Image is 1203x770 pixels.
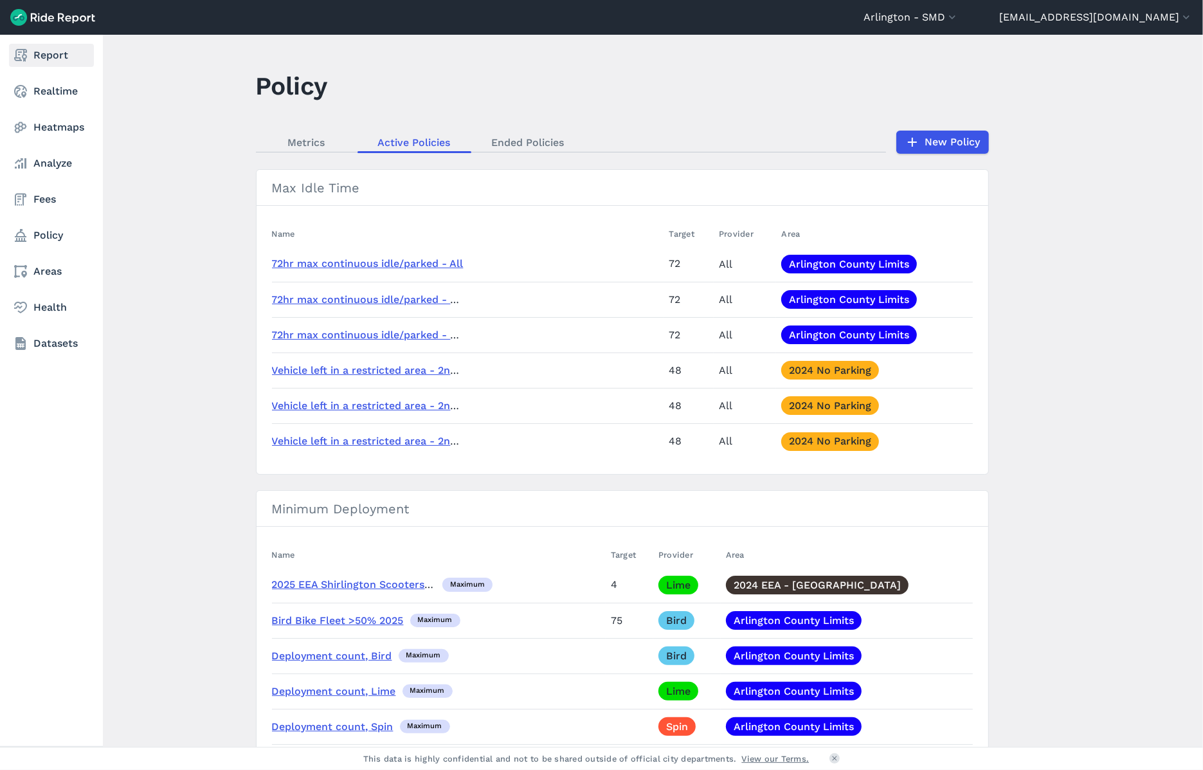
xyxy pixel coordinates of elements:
[9,260,94,283] a: Areas
[606,542,653,567] th: Target
[272,685,396,697] a: Deployment count, Lime
[999,10,1193,25] button: [EMAIL_ADDRESS][DOMAIN_NAME]
[781,396,879,415] a: 2024 No Parking
[719,432,772,450] div: All
[864,10,959,25] button: Arlington - SMD
[714,221,777,246] th: Provider
[272,257,464,270] a: 72hr max continuous idle/parked - All
[272,221,664,246] th: Name
[272,364,516,376] a: Vehicle left in a restricted area - 2nd notice - All
[9,80,94,103] a: Realtime
[721,542,973,567] th: Area
[442,578,493,592] div: maximum
[272,614,404,627] a: Bird Bike Fleet >50% 2025
[606,603,653,638] td: 75
[776,221,972,246] th: Area
[400,720,450,734] div: maximum
[9,296,94,319] a: Health
[256,68,328,104] h1: Policy
[664,282,714,317] td: 72
[781,325,917,344] a: Arlington County Limits
[664,221,714,246] th: Target
[719,361,772,380] div: All
[272,720,393,733] a: Deployment count, Spin
[664,317,714,353] td: 72
[471,133,585,152] a: Ended Policies
[658,611,694,630] a: Bird
[719,290,772,309] div: All
[653,542,721,567] th: Provider
[272,399,536,412] a: Vehicle left in a restricted area - 2nd notice - Ebikes
[658,682,698,701] a: Lime
[272,329,496,341] a: 72hr max continuous idle/parked - Scooters
[664,388,714,423] td: 48
[726,682,862,701] a: Arlington County Limits
[726,717,862,736] a: Arlington County Limits
[9,116,94,139] a: Heatmaps
[9,188,94,211] a: Fees
[896,131,989,154] a: New Policy
[664,353,714,388] td: 48
[726,646,862,665] a: Arlington County Limits
[399,649,449,663] div: maximum
[726,611,862,630] a: Arlington County Limits
[410,614,460,628] div: maximum
[256,133,357,152] a: Metrics
[272,542,606,567] th: Name
[9,44,94,67] a: Report
[719,396,772,415] div: All
[719,325,772,344] div: All
[10,9,95,26] img: Ride Report
[781,361,879,380] a: 2024 No Parking
[257,170,988,206] h3: Max Idle Time
[9,224,94,247] a: Policy
[403,684,453,699] div: maximum
[9,332,94,355] a: Datasets
[742,753,810,765] a: View our Terms.
[719,255,772,273] div: All
[272,650,392,662] a: Deployment count, Bird
[658,576,698,594] a: Lime
[781,255,917,273] a: Arlington County Limits
[781,290,917,309] a: Arlington County Limits
[658,646,694,665] a: Bird
[664,423,714,459] td: 48
[257,491,988,527] h3: Minimum Deployment
[9,152,94,175] a: Analyze
[272,293,483,306] a: 72hr max continuous idle/parked - Ebikes
[606,567,653,603] td: 4
[658,717,696,736] a: Spin
[357,133,471,152] a: Active Policies
[781,432,879,451] a: 2024 No Parking
[664,246,714,282] td: 72
[272,578,453,591] a: 2025 EEA Shirlington Scooters Lime
[272,435,548,447] a: Vehicle left in a restricted area - 2nd notice - Scooters
[726,576,909,594] a: 2024 EEA - [GEOGRAPHIC_DATA]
